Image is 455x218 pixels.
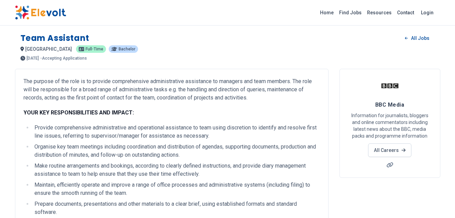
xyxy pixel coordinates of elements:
p: Information for journalists, bloggers and online commentators including latest news about the BBC... [348,112,432,139]
span: [GEOGRAPHIC_DATA] [25,46,72,52]
a: Home [317,7,336,18]
h1: Team Assistant [20,33,89,44]
img: Elevolt [15,5,66,20]
li: Make routine arrangements and bookings, according to clearly defined instructions, and provide di... [32,162,320,178]
span: [DATE] [27,56,39,60]
a: All Jobs [399,33,435,43]
span: Bachelor [119,47,135,51]
a: All Careers [368,143,411,157]
span: BBC Media [375,102,404,108]
a: Login [417,6,438,19]
iframe: Chat Widget [421,185,455,218]
li: Provide comprehensive administrative and operational assistance to team using discretion to ident... [32,124,320,140]
li: Organise key team meetings including coordination and distribution of agendas, supporting documen... [32,143,320,159]
li: Maintain, efficiently operate and improve a range of office processes and administrative systems ... [32,181,320,197]
p: The purpose of the role is to provide comprehensive administrative assistance to managers and tea... [24,77,320,102]
p: - Accepting Applications [40,56,87,60]
strong: YOUR KEY RESPONSIBILITIES AND IMPACT: [24,109,134,116]
li: Prepare documents, presentations and other materials to a clear brief, using established formats ... [32,200,320,216]
a: Resources [364,7,394,18]
img: BBC Media [381,77,398,94]
span: Full-time [86,47,103,51]
a: Find Jobs [336,7,364,18]
a: Contact [394,7,417,18]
